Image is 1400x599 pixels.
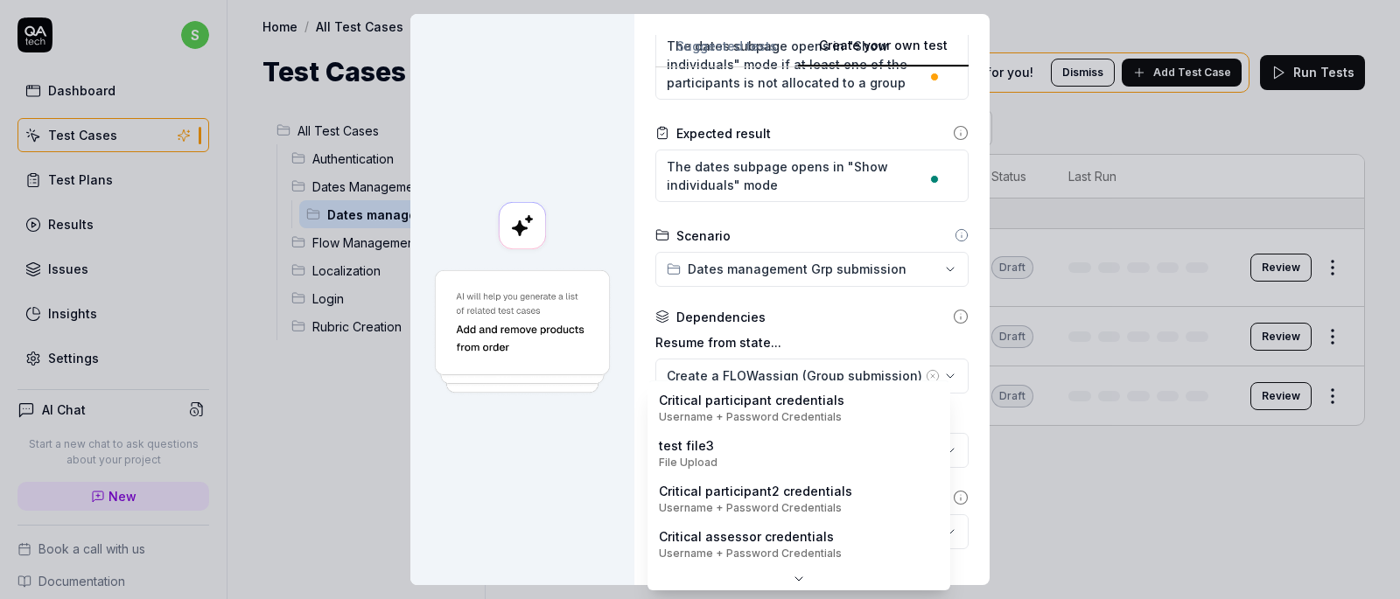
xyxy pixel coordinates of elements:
div: Critical participant2 credentials [659,482,852,516]
div: Critical participant credentials [659,391,844,425]
div: Username + Password Credentials [659,500,852,516]
div: File Upload [659,455,717,470]
div: Username + Password Credentials [659,546,842,561]
div: Critical assessor credentials [659,527,842,561]
div: test file3 [659,436,717,470]
div: Username + Password Credentials [659,409,844,425]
